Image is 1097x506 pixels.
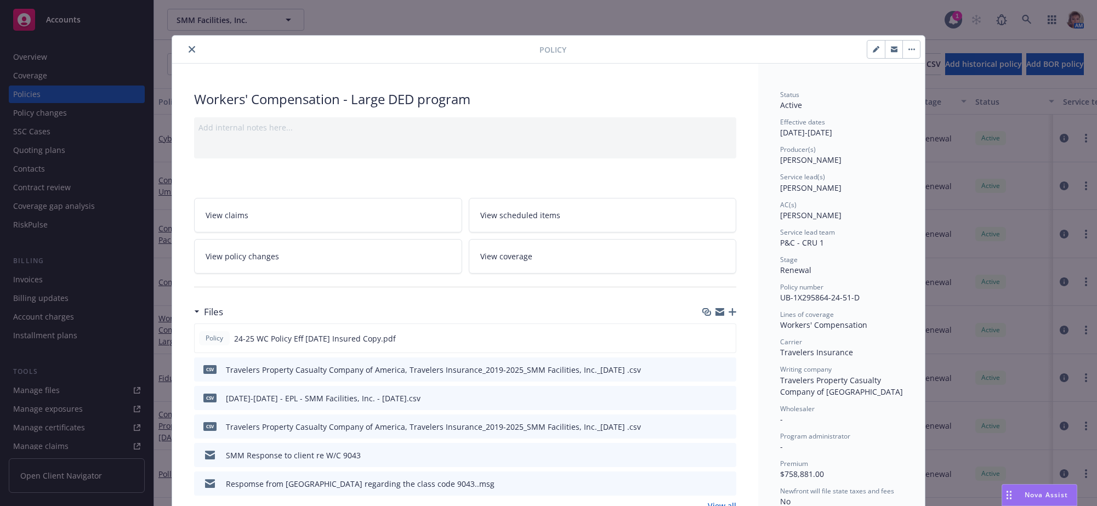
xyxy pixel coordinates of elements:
[194,198,462,232] a: View claims
[206,251,279,262] span: View policy changes
[780,347,853,357] span: Travelers Insurance
[780,117,903,138] div: [DATE] - [DATE]
[780,210,842,220] span: [PERSON_NAME]
[203,365,217,373] span: csv
[480,251,532,262] span: View coverage
[780,282,823,292] span: Policy number
[780,320,867,330] span: Workers' Compensation
[780,200,797,209] span: AC(s)
[780,486,894,496] span: Newfront will file state taxes and fees
[721,333,731,344] button: preview file
[480,209,560,221] span: View scheduled items
[704,478,713,490] button: download file
[194,305,223,319] div: Files
[226,450,361,461] div: SMM Response to client re W/C 9043
[704,450,713,461] button: download file
[780,117,825,127] span: Effective dates
[780,100,802,110] span: Active
[204,305,223,319] h3: Files
[1002,485,1016,505] div: Drag to move
[780,310,834,319] span: Lines of coverage
[722,393,732,404] button: preview file
[226,478,494,490] div: Respomse from [GEOGRAPHIC_DATA] regarding the class code 9043..msg
[704,393,713,404] button: download file
[780,414,783,424] span: -
[780,183,842,193] span: [PERSON_NAME]
[539,44,566,55] span: Policy
[185,43,198,56] button: close
[203,333,225,343] span: Policy
[203,394,217,402] span: csv
[780,255,798,264] span: Stage
[226,393,420,404] div: [DATE]-[DATE] - EPL - SMM Facilities, Inc. - [DATE].csv
[780,155,842,165] span: [PERSON_NAME]
[1025,490,1068,499] span: Nova Assist
[198,122,732,133] div: Add internal notes here...
[1002,484,1077,506] button: Nova Assist
[206,209,248,221] span: View claims
[780,404,815,413] span: Wholesaler
[780,459,808,468] span: Premium
[780,441,783,452] span: -
[780,237,824,248] span: P&C - CRU 1
[780,172,825,181] span: Service lead(s)
[722,478,732,490] button: preview file
[469,239,737,274] a: View coverage
[234,333,396,344] span: 24-25 WC Policy Eff [DATE] Insured Copy.pdf
[780,431,850,441] span: Program administrator
[780,375,903,397] span: Travelers Property Casualty Company of [GEOGRAPHIC_DATA]
[722,364,732,376] button: preview file
[780,90,799,99] span: Status
[194,90,736,109] div: Workers' Compensation - Large DED program
[780,228,835,237] span: Service lead team
[780,337,802,346] span: Carrier
[704,333,713,344] button: download file
[780,145,816,154] span: Producer(s)
[780,365,832,374] span: Writing company
[226,364,641,376] div: Travelers Property Casualty Company of America, Travelers Insurance_2019-2025_SMM Facilities, Inc...
[226,421,641,433] div: Travelers Property Casualty Company of America, Travelers Insurance_2019-2025_SMM Facilities, Inc...
[780,265,811,275] span: Renewal
[780,469,824,479] span: $758,881.00
[203,422,217,430] span: csv
[704,364,713,376] button: download file
[704,421,713,433] button: download file
[194,239,462,274] a: View policy changes
[780,292,860,303] span: UB-1X295864-24-51-D
[469,198,737,232] a: View scheduled items
[722,421,732,433] button: preview file
[722,450,732,461] button: preview file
